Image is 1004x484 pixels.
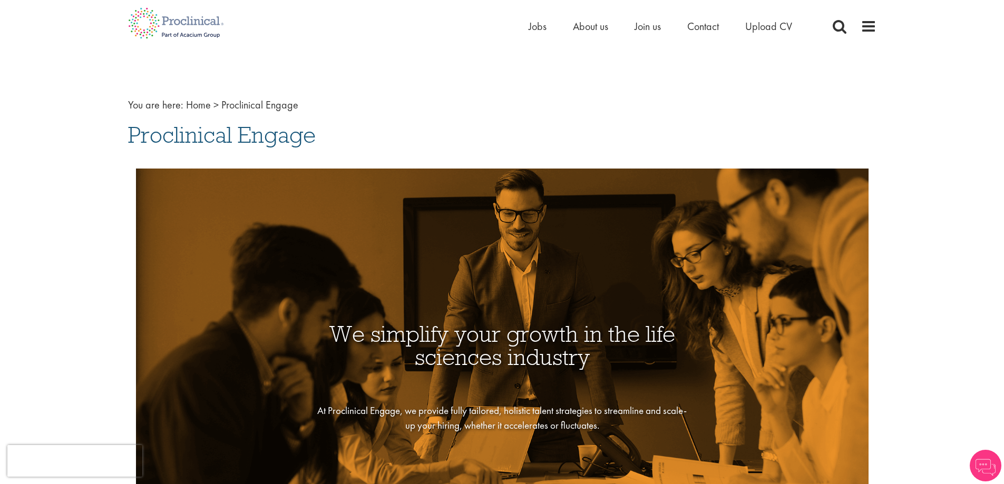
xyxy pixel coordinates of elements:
[529,19,547,33] a: Jobs
[970,450,1001,481] img: Chatbot
[635,19,661,33] a: Join us
[573,19,608,33] a: About us
[221,98,298,112] span: Proclinical Engage
[745,19,792,33] a: Upload CV
[186,98,211,112] a: breadcrumb link
[7,445,142,477] iframe: reCAPTCHA
[687,19,719,33] a: Contact
[213,98,219,112] span: >
[128,121,316,149] span: Proclinical Engage
[128,98,183,112] span: You are here:
[315,322,689,369] h1: We simplify your growth in the life sciences industry
[315,403,689,432] p: At Proclinical Engage, we provide fully tailored, holistic talent strategies to streamline and sc...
